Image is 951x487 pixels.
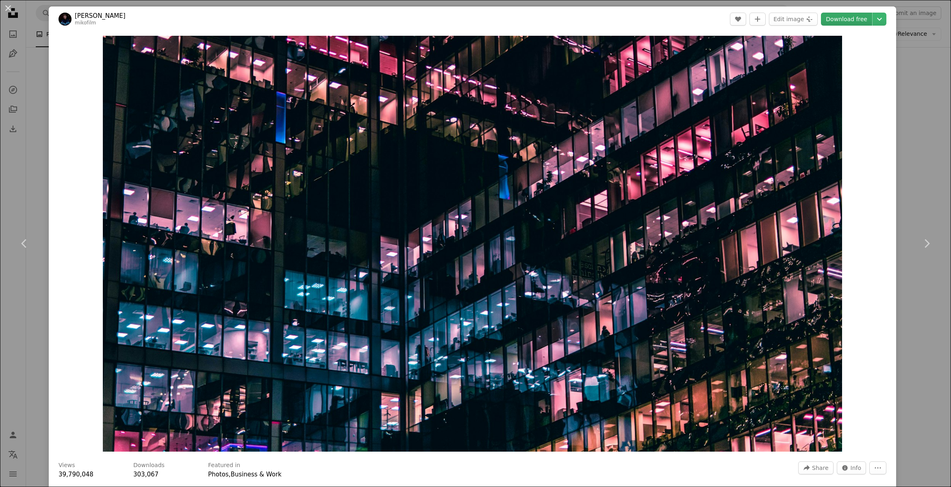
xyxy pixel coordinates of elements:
button: Zoom in on this image [103,36,842,452]
span: Info [851,462,862,474]
button: Share this image [798,461,833,474]
button: More Actions [869,461,886,474]
a: Next [902,204,951,283]
h3: Downloads [133,461,165,470]
button: Edit image [769,13,818,26]
span: , [229,471,231,478]
h3: Featured in [208,461,240,470]
button: Choose download size [873,13,886,26]
a: [PERSON_NAME] [75,12,126,20]
span: Share [812,462,828,474]
img: architectural photography of building with people in it during nighttime [103,36,842,452]
button: Add to Collection [749,13,766,26]
h3: Views [59,461,75,470]
a: mikofilm [75,20,96,26]
img: Go to Mike Kononov's profile [59,13,72,26]
a: Business & Work [230,471,281,478]
button: Like [730,13,746,26]
a: Download free [821,13,872,26]
span: 39,790,048 [59,471,93,478]
span: 303,067 [133,471,158,478]
a: Photos [208,471,229,478]
button: Stats about this image [837,461,866,474]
